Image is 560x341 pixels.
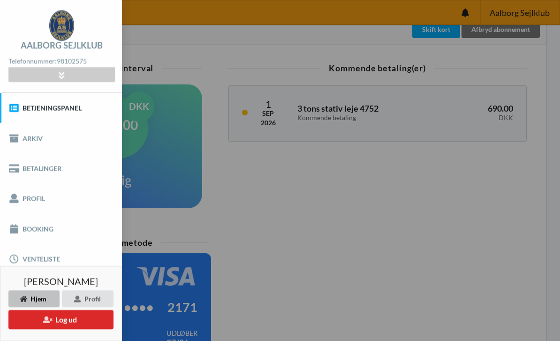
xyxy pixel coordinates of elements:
[8,290,60,307] div: Hjem
[57,57,87,65] strong: 98102575
[21,41,103,49] div: Aalborg Sejlklub
[49,10,74,41] img: logo
[24,276,98,286] span: [PERSON_NAME]
[62,290,114,307] div: Profil
[8,55,114,68] div: Telefonnummer:
[8,310,114,329] button: Log ud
